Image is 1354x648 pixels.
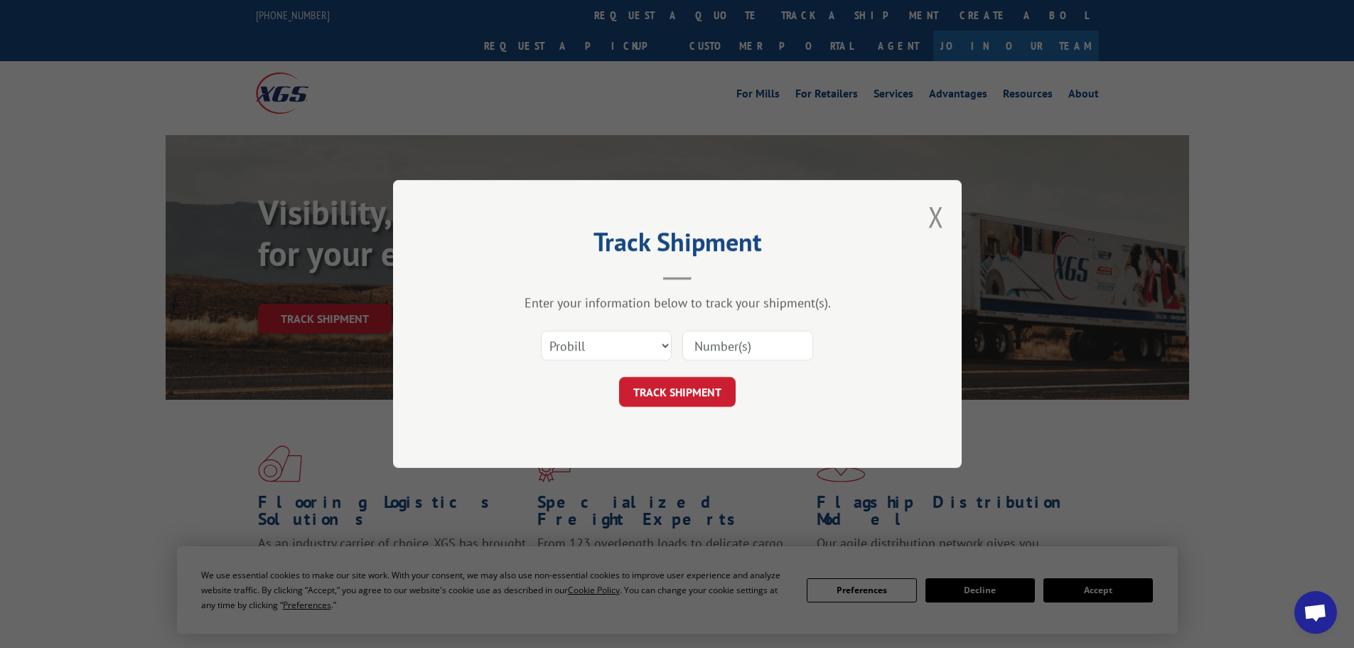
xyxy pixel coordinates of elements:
div: Enter your information below to track your shipment(s). [464,294,891,311]
h2: Track Shipment [464,232,891,259]
button: Close modal [928,198,944,235]
input: Number(s) [682,331,813,361]
div: Open chat [1294,591,1337,634]
button: TRACK SHIPMENT [619,377,736,407]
